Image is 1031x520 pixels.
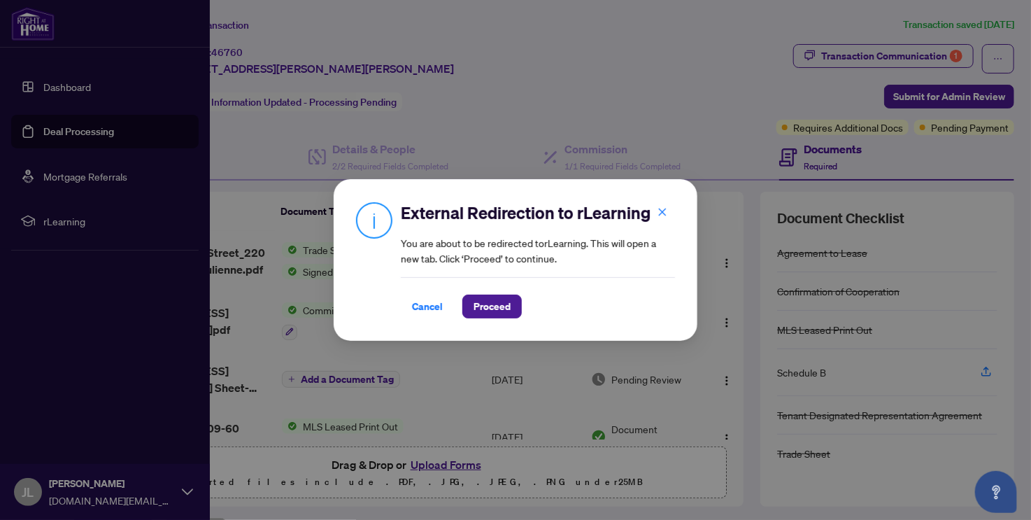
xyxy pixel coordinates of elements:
[401,202,675,318] div: You are about to be redirected to rLearning . This will open a new tab. Click ‘Proceed’ to continue.
[462,295,522,318] button: Proceed
[474,295,511,318] span: Proceed
[975,471,1017,513] button: Open asap
[412,295,443,318] span: Cancel
[356,202,392,239] img: Info Icon
[657,207,667,217] span: close
[401,295,454,318] button: Cancel
[401,202,675,224] h2: External Redirection to rLearning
